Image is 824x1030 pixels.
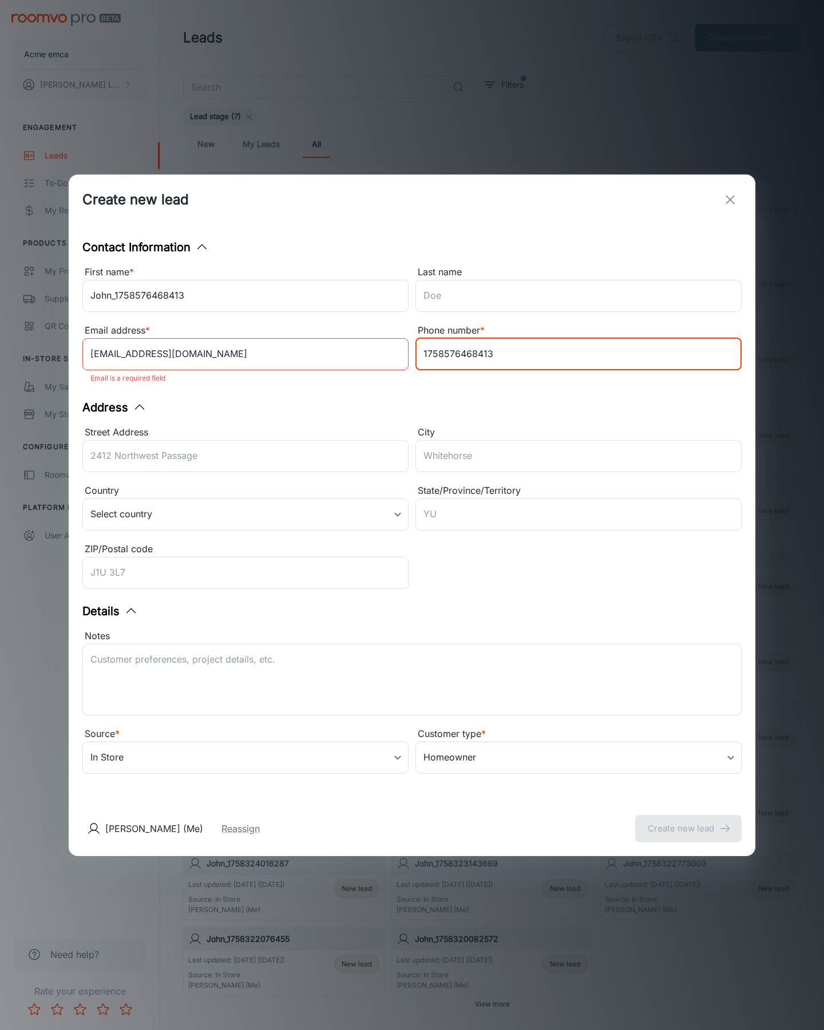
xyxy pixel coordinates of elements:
input: John [82,280,409,312]
button: Details [82,603,138,620]
div: First name [82,265,409,280]
input: J1U 3L7 [82,557,409,589]
input: Doe [415,280,742,312]
input: +1 439-123-4567 [415,338,742,370]
input: Whitehorse [415,440,742,472]
input: YU [415,498,742,530]
div: In Store [82,742,409,774]
div: Source [82,727,409,742]
input: myname@example.com [82,338,409,370]
div: Notes [82,629,742,644]
div: Homeowner [415,742,742,774]
div: Email address [82,323,409,338]
button: Address [82,399,146,416]
div: City [415,425,742,440]
p: Email is a required field [90,371,401,385]
h1: Create new lead [82,189,189,210]
div: Customer type [415,727,742,742]
div: Country [82,484,409,498]
button: Reassign [221,822,260,835]
input: 2412 Northwest Passage [82,440,409,472]
div: Phone number [415,323,742,338]
div: Select country [82,498,409,530]
div: State/Province/Territory [415,484,742,498]
div: Street Address [82,425,409,440]
button: Contact Information [82,239,209,256]
p: [PERSON_NAME] (Me) [105,822,203,835]
div: ZIP/Postal code [82,542,409,557]
button: exit [719,188,742,211]
div: Last name [415,265,742,280]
